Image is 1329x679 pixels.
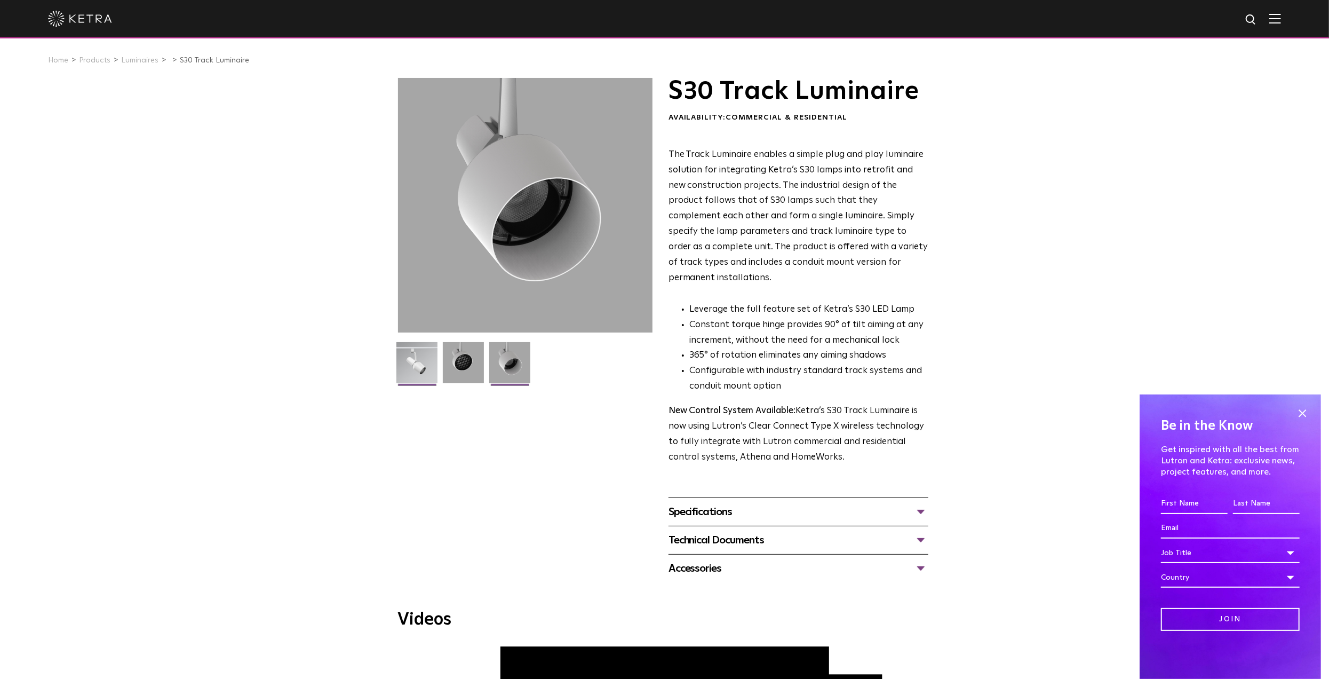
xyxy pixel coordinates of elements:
[1161,567,1300,588] div: Country
[1161,444,1300,477] p: Get inspired with all the best from Lutron and Ketra: exclusive news, project features, and more.
[1161,518,1300,539] input: Email
[1161,494,1228,514] input: First Name
[1245,13,1258,27] img: search icon
[48,57,68,64] a: Home
[669,503,928,520] div: Specifications
[669,78,928,105] h1: S30 Track Luminaire
[398,609,932,631] h3: Videos
[48,11,112,27] img: ketra-logo-2019-white
[690,364,928,394] li: Configurable with industry standard track systems and conduit mount option
[690,318,928,349] li: Constant torque hinge provides 90° of tilt aiming at any increment, without the need for a mechan...
[669,532,928,549] div: Technical Documents
[669,560,928,577] div: Accessories
[669,406,796,415] strong: New Control System Available:
[726,114,848,121] span: Commercial & Residential
[690,302,928,318] li: Leverage the full feature set of Ketra’s S30 LED Lamp
[489,342,530,391] img: 9e3d97bd0cf938513d6e
[79,57,110,64] a: Products
[396,342,437,391] img: S30-Track-Luminaire-2021-Web-Square
[180,57,249,64] a: S30 Track Luminaire
[669,404,928,465] p: Ketra’s S30 Track Luminaire is now using Lutron’s Clear Connect Type X wireless technology to ful...
[1161,543,1300,563] div: Job Title
[1161,608,1300,631] input: Join
[1233,494,1300,514] input: Last Name
[669,150,928,282] span: The Track Luminaire enables a simple plug and play luminaire solution for integrating Ketra’s S30...
[1161,416,1300,436] h4: Be in the Know
[1269,13,1281,23] img: Hamburger%20Nav.svg
[690,348,928,364] li: 365° of rotation eliminates any aiming shadows
[121,57,158,64] a: Luminaires
[669,113,928,123] div: Availability:
[443,342,484,391] img: 3b1b0dc7630e9da69e6b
